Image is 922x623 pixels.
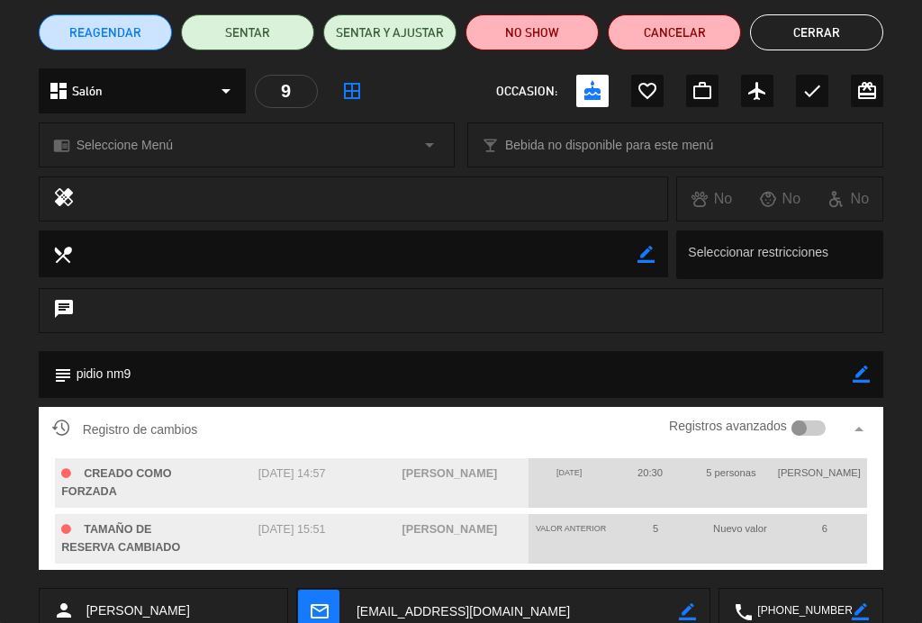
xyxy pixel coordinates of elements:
[608,14,741,50] button: Cancelar
[733,601,753,621] i: local_phone
[637,80,658,102] i: favorite_border
[856,80,878,102] i: card_giftcard
[52,244,72,264] i: local_dining
[402,523,498,536] span: [PERSON_NAME]
[309,600,329,620] i: mail_outline
[496,81,557,102] span: OCCASION:
[39,14,172,50] button: REAGENDAR
[53,137,70,154] i: chrome_reader_mode
[402,467,498,480] span: [PERSON_NAME]
[853,366,870,383] i: border_color
[778,467,861,478] span: [PERSON_NAME]
[669,416,787,437] label: Registros avanzados
[258,523,326,536] span: [DATE] 15:51
[419,134,440,156] i: arrow_drop_down
[53,298,75,323] i: chat
[77,135,173,156] span: Seleccione Menú
[750,14,883,50] button: Cerrar
[637,467,663,478] span: 20:30
[86,600,190,621] span: [PERSON_NAME]
[61,467,171,499] span: CREADO COMO FORZADA
[536,524,606,533] span: Valor anterior
[52,365,72,384] i: subject
[215,80,237,102] i: arrow_drop_down
[69,23,141,42] span: REAGENDAR
[53,600,75,621] i: person
[52,419,198,440] span: Registro de cambios
[706,467,755,478] span: 5 personas
[677,187,746,211] div: No
[258,467,326,480] span: [DATE] 14:57
[181,14,314,50] button: SENTAR
[814,187,882,211] div: No
[48,80,69,102] i: dashboard
[505,135,713,156] span: Bebida no disponible para este menú
[637,246,655,263] i: border_color
[341,80,363,102] i: border_all
[61,523,180,555] span: TAMAÑO DE RESERVA CAMBIADO
[848,419,870,440] i: arrow_drop_up
[482,137,499,154] i: local_bar
[72,81,103,102] span: Salón
[323,14,456,50] button: SENTAR Y AJUSTAR
[746,80,768,102] i: airplanemode_active
[679,603,696,620] i: border_color
[822,523,827,534] span: 6
[713,523,767,534] span: Nuevo valor
[255,75,318,108] div: 9
[852,603,869,620] i: border_color
[582,80,603,102] i: cake
[746,187,814,211] div: No
[466,14,599,50] button: NO SHOW
[801,80,823,102] i: check
[653,523,658,534] span: 5
[556,468,582,477] span: [DATE]
[691,80,713,102] i: work_outline
[53,186,75,212] i: healing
